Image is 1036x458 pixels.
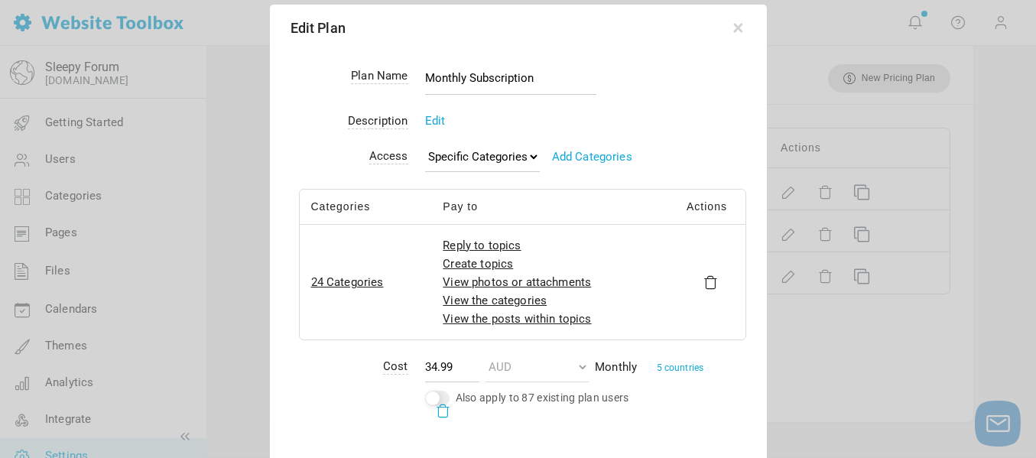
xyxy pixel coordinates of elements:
[595,358,643,376] span: Monthly
[443,275,591,289] a: View photos or attachments
[443,294,547,307] a: View the categories
[300,190,432,224] td: Categories
[443,312,591,326] a: View the posts within topics
[348,114,408,129] span: Description
[703,274,713,285] a: Remove Pay To
[369,149,408,164] span: Access
[311,275,384,289] a: 24 Categories
[291,18,700,38] span: Edit Plan
[425,114,446,128] a: Edit
[669,190,745,224] td: Actions
[431,190,668,224] td: Pay to
[552,150,632,164] a: Add Categories
[383,359,408,375] span: Cost
[443,257,513,271] a: Create topics
[456,391,629,404] label: Also apply to 87 existing plan users
[443,239,521,252] a: Reply to topics
[351,69,408,84] span: Plan Name
[653,361,708,375] a: 5 countries
[435,403,446,414] a: Delete Term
